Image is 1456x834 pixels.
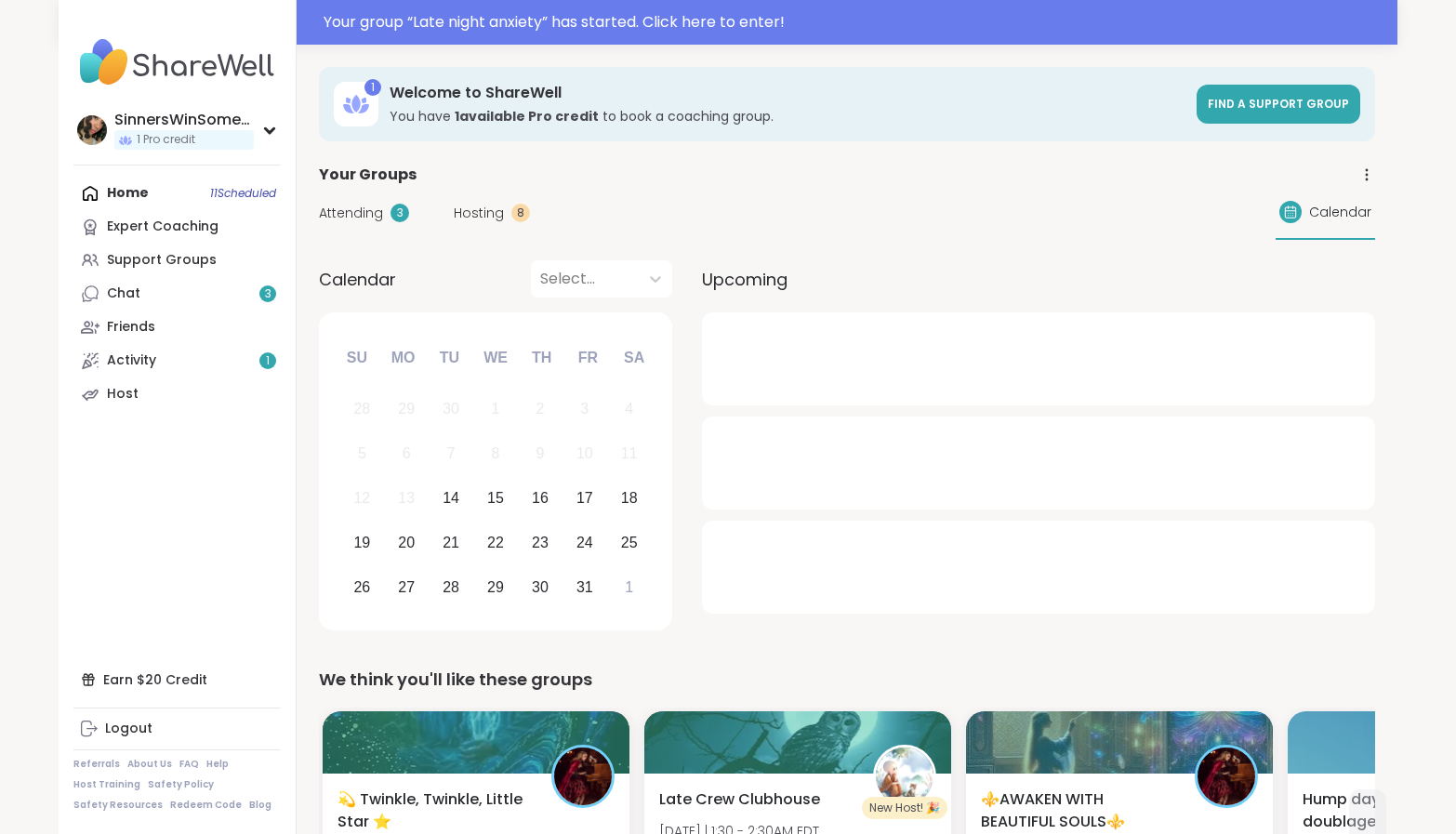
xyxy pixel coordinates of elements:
div: 1 [625,575,633,600]
a: About Us [127,758,172,771]
div: Not available Wednesday, October 8th, 2025 [476,434,516,474]
div: 8 [511,204,530,222]
div: Not available Thursday, October 9th, 2025 [521,434,561,474]
div: Support Groups [107,251,217,270]
div: Choose Sunday, October 19th, 2025 [342,523,382,563]
div: Choose Friday, October 24th, 2025 [564,523,604,563]
a: Support Groups [73,244,281,277]
span: Calendar [1309,203,1371,222]
div: Chat [107,285,140,303]
a: Chat3 [73,277,281,311]
div: 15 [487,485,504,510]
div: 20 [398,530,415,555]
span: Attending [319,204,383,223]
div: Not available Friday, October 10th, 2025 [564,434,604,474]
div: 10 [576,441,593,466]
div: 9 [536,441,544,466]
div: Choose Saturday, October 25th, 2025 [609,523,649,563]
a: Blog [249,799,271,812]
a: Host Training [73,778,140,791]
div: 19 [353,530,370,555]
div: Not available Sunday, October 5th, 2025 [342,434,382,474]
a: Activity1 [73,344,281,377]
div: Activity [107,351,156,370]
a: Expert Coaching [73,210,281,244]
div: Choose Thursday, October 23rd, 2025 [521,523,561,563]
div: 3 [390,204,409,222]
div: Choose Wednesday, October 15th, 2025 [476,479,516,519]
div: Logout [105,720,152,738]
div: Choose Thursday, October 16th, 2025 [521,479,561,519]
span: 3 [265,286,271,302]
div: Choose Friday, October 31st, 2025 [564,567,604,607]
div: Choose Wednesday, October 22nd, 2025 [476,523,516,563]
div: Th [522,338,563,378]
span: Your Groups [319,164,417,186]
div: 28 [443,575,459,600]
span: Find a support group [1208,96,1349,112]
div: 4 [625,396,633,421]
h3: You have to book a coaching group. [390,107,1185,126]
a: Redeem Code [170,799,242,812]
div: Choose Monday, October 27th, 2025 [387,567,427,607]
div: Choose Wednesday, October 29th, 2025 [476,567,516,607]
a: Safety Resources [73,799,163,812]
div: 28 [353,396,370,421]
div: Mo [382,338,423,378]
div: 27 [398,575,415,600]
img: lyssa [554,748,612,805]
div: New Host! 🎉 [862,797,947,819]
a: Find a support group [1197,85,1360,124]
div: Not available Sunday, October 12th, 2025 [342,479,382,519]
div: Choose Tuesday, October 28th, 2025 [431,567,471,607]
div: 25 [621,530,638,555]
img: ShareWell Nav Logo [73,30,281,95]
div: Choose Thursday, October 30th, 2025 [521,567,561,607]
div: month 2025-10 [339,387,651,609]
div: Choose Monday, October 20th, 2025 [387,523,427,563]
span: 1 [266,353,270,369]
a: Referrals [73,758,120,771]
div: Choose Saturday, October 18th, 2025 [609,479,649,519]
div: 16 [532,485,549,510]
div: Su [337,338,377,378]
div: 31 [576,575,593,600]
div: 30 [443,396,459,421]
div: Choose Saturday, November 1st, 2025 [609,567,649,607]
div: Friends [107,318,155,337]
div: 6 [403,441,411,466]
div: 18 [621,485,638,510]
div: We [475,338,516,378]
div: Fr [567,338,608,378]
div: Not available Monday, September 29th, 2025 [387,390,427,430]
div: 3 [580,396,589,421]
div: Not available Sunday, September 28th, 2025 [342,390,382,430]
a: Host [73,377,281,411]
div: Choose Friday, October 17th, 2025 [564,479,604,519]
div: 11 [621,441,638,466]
div: Not available Saturday, October 4th, 2025 [609,390,649,430]
div: 7 [447,441,456,466]
div: 1 [492,396,500,421]
div: Not available Monday, October 6th, 2025 [387,434,427,474]
div: Not available Friday, October 3rd, 2025 [564,390,604,430]
div: 21 [443,530,459,555]
div: Tu [429,338,470,378]
span: ⚜️AWAKEN WITH BEAUTIFUL SOULS⚜️ [981,788,1174,833]
div: 22 [487,530,504,555]
div: 13 [398,485,415,510]
span: Calendar [319,267,396,292]
div: 1 [364,79,381,96]
img: lyssa [1198,748,1255,805]
div: Choose Tuesday, October 21st, 2025 [431,523,471,563]
a: Friends [73,311,281,344]
div: Your group “ Late night anxiety ” has started. Click here to enter! [324,11,1386,33]
div: Choose Sunday, October 26th, 2025 [342,567,382,607]
div: Not available Thursday, October 2nd, 2025 [521,390,561,430]
a: Help [206,758,229,771]
span: 1 Pro credit [137,132,195,148]
div: 12 [353,485,370,510]
img: SinnersWinSometimes [77,115,107,145]
b: 1 available Pro credit [455,107,599,126]
div: SinnersWinSometimes [114,110,254,130]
